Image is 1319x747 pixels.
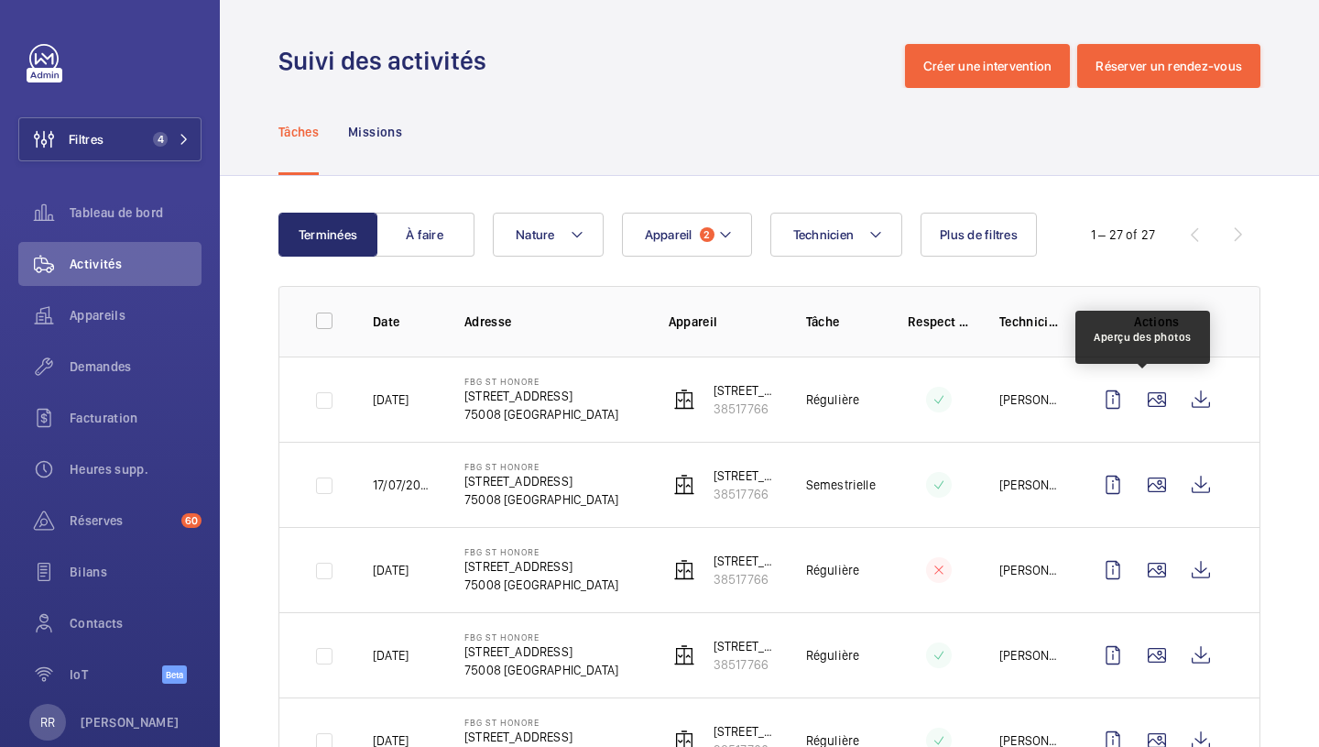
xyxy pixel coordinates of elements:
[70,511,174,530] span: Réserves
[669,313,777,331] p: Appareil
[373,390,409,409] p: [DATE]
[806,313,878,331] p: Tâche
[1094,329,1192,346] div: Aperçu des photos
[376,213,474,257] button: À faire
[464,632,618,643] p: FBG ST HONORE
[714,722,777,741] p: [STREET_ADDRESS]
[714,552,777,570] p: [STREET_ADDRESS]
[516,227,555,242] span: Nature
[348,123,402,141] p: Missions
[770,213,903,257] button: Technicien
[464,728,618,746] p: [STREET_ADDRESS]
[714,400,777,418] p: 38517766
[373,561,409,579] p: [DATE]
[70,306,202,324] span: Appareils
[464,461,618,472] p: FBG ST HONORE
[181,513,202,528] span: 60
[278,123,319,141] p: Tâches
[464,313,639,331] p: Adresse
[1091,225,1155,244] div: 1 – 27 of 27
[673,644,695,666] img: elevator.svg
[999,390,1062,409] p: [PERSON_NAME]
[373,476,435,494] p: 17/07/2025
[373,646,409,665] p: [DATE]
[70,357,202,376] span: Demandes
[70,203,202,222] span: Tableau de bord
[70,665,162,684] span: IoT
[999,476,1062,494] p: [PERSON_NAME]
[464,490,618,509] p: 75008 [GEOGRAPHIC_DATA]
[806,561,860,579] p: Régulière
[493,213,604,257] button: Nature
[999,561,1062,579] p: [PERSON_NAME]
[69,130,104,148] span: Filtres
[673,559,695,581] img: elevator.svg
[806,646,860,665] p: Régulière
[278,213,377,257] button: Terminées
[714,381,777,400] p: [STREET_ADDRESS]
[700,227,714,242] span: 2
[793,227,855,242] span: Technicien
[645,227,692,242] span: Appareil
[464,405,618,423] p: 75008 [GEOGRAPHIC_DATA]
[464,387,618,405] p: [STREET_ADDRESS]
[714,485,777,503] p: 38517766
[464,546,618,557] p: FBG ST HONORE
[278,44,497,78] h1: Suivi des activités
[464,576,618,594] p: 75008 [GEOGRAPHIC_DATA]
[70,563,202,581] span: Bilans
[999,646,1062,665] p: [PERSON_NAME]
[921,213,1037,257] button: Plus de filtres
[905,44,1071,88] button: Créer une intervention
[70,255,202,273] span: Activités
[714,637,777,655] p: [STREET_ADDRESS]
[81,713,180,731] p: [PERSON_NAME]
[464,376,618,387] p: FBG ST HONORE
[714,570,777,588] p: 38517766
[464,557,618,576] p: [STREET_ADDRESS]
[464,717,618,728] p: FBG ST HONORE
[70,409,202,427] span: Facturation
[1077,44,1260,88] button: Réserver un rendez-vous
[908,313,970,331] p: Respect délai
[806,390,860,409] p: Régulière
[714,467,777,485] p: [STREET_ADDRESS]
[673,389,695,411] img: elevator.svg
[18,117,202,161] button: Filtres4
[464,472,618,490] p: [STREET_ADDRESS]
[806,476,876,494] p: Semestrielle
[153,132,168,147] span: 4
[373,313,435,331] p: Date
[162,665,187,684] span: Beta
[464,661,618,679] p: 75008 [GEOGRAPHIC_DATA]
[714,655,777,674] p: 38517766
[622,213,752,257] button: Appareil2
[673,474,695,496] img: elevator.svg
[940,227,1018,242] span: Plus de filtres
[40,713,55,731] p: RR
[464,643,618,661] p: [STREET_ADDRESS]
[70,460,202,478] span: Heures supp.
[70,614,202,632] span: Contacts
[999,313,1062,331] p: Technicien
